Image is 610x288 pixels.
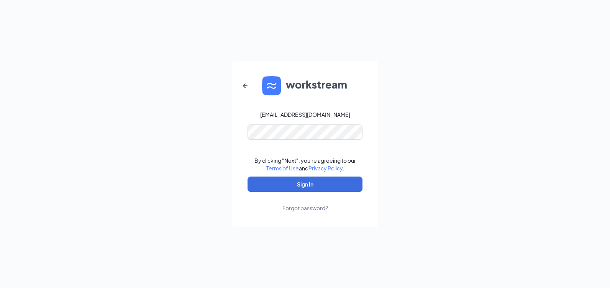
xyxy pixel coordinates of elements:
[266,165,299,172] a: Terms of Use
[241,81,250,90] svg: ArrowLeftNew
[248,177,362,192] button: Sign In
[282,204,328,212] div: Forgot password?
[282,192,328,212] a: Forgot password?
[262,76,348,95] img: WS logo and Workstream text
[236,77,254,95] button: ArrowLeftNew
[308,165,343,172] a: Privacy Policy
[260,111,350,118] div: [EMAIL_ADDRESS][DOMAIN_NAME]
[254,157,356,172] div: By clicking "Next", you're agreeing to our and .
